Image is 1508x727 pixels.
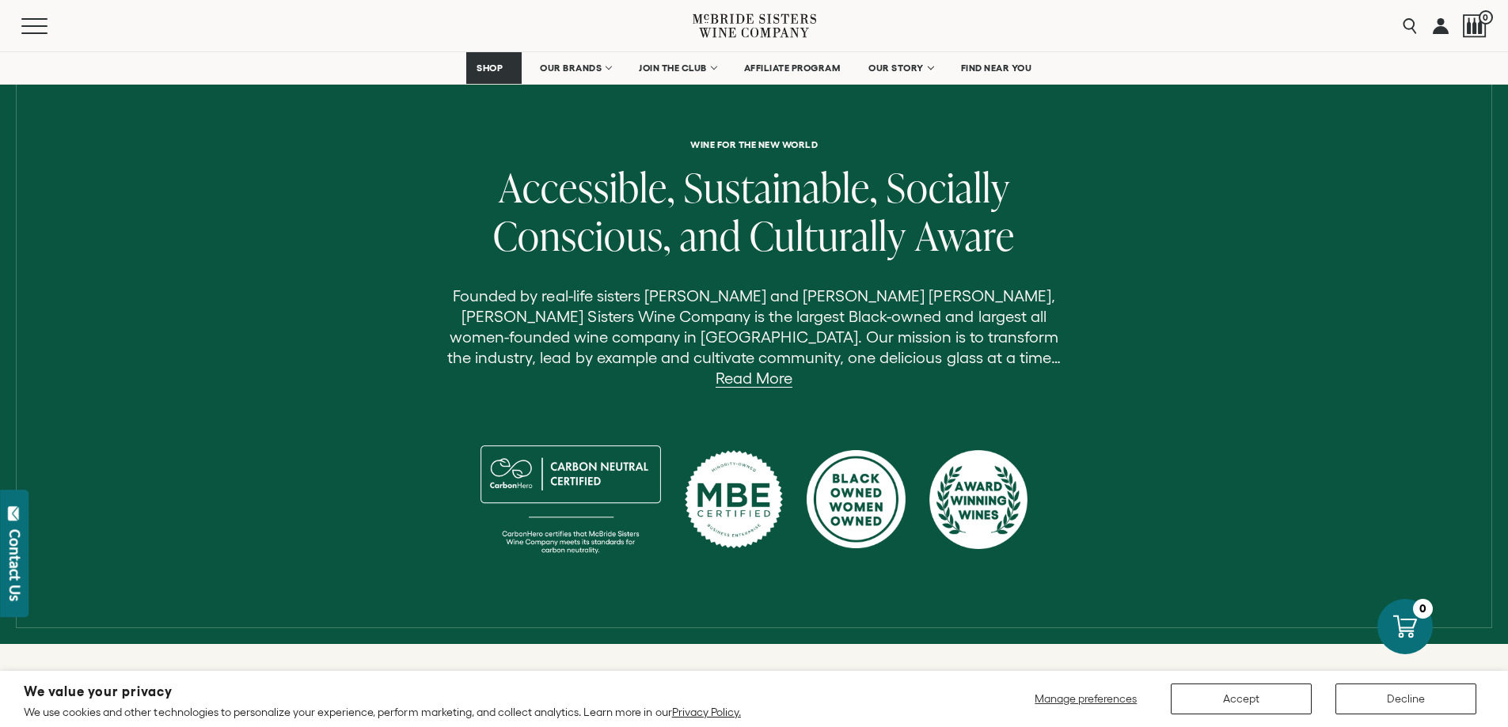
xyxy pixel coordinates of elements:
[734,52,851,84] a: AFFILIATE PROGRAM
[1413,599,1433,619] div: 0
[1035,692,1137,705] span: Manage preferences
[1335,683,1476,714] button: Decline
[680,208,741,263] span: and
[744,62,841,74] span: AFFILIATE PROGRAM
[466,52,522,84] a: SHOP
[1025,683,1147,714] button: Manage preferences
[961,62,1032,74] span: FIND NEAR YOU
[7,529,23,601] div: Contact Us
[915,208,1015,263] span: Aware
[868,62,924,74] span: OUR STORY
[951,52,1043,84] a: FIND NEAR YOU
[684,160,878,214] span: Sustainable,
[629,52,726,84] a: JOIN THE CLUB
[499,160,675,214] span: Accessible,
[887,160,1010,214] span: Socially
[858,52,943,84] a: OUR STORY
[750,208,906,263] span: Culturally
[477,62,503,74] span: SHOP
[24,705,741,719] p: We use cookies and other technologies to personalize your experience, perform marketing, and coll...
[493,208,671,263] span: Conscious,
[438,286,1071,388] p: Founded by real-life sisters [PERSON_NAME] and [PERSON_NAME] [PERSON_NAME], [PERSON_NAME] Sisters...
[1171,683,1312,714] button: Accept
[639,62,707,74] span: JOIN THE CLUB
[540,62,602,74] span: OUR BRANDS
[530,52,621,84] a: OUR BRANDS
[21,18,78,34] button: Mobile Menu Trigger
[133,139,1376,150] h6: Wine for the new world
[672,706,741,718] a: Privacy Policy.
[716,369,792,388] a: Read More
[24,685,741,699] h2: We value your privacy
[1479,10,1493,25] span: 0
